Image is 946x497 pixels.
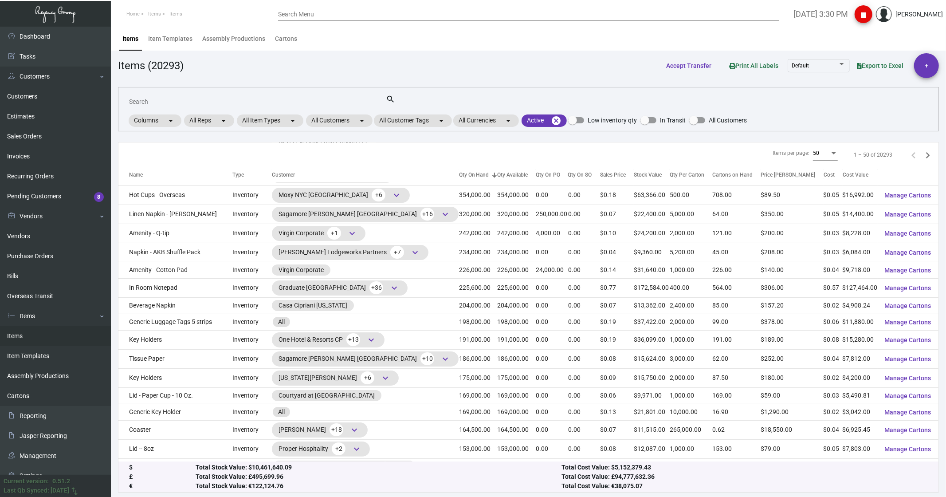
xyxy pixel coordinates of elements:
td: 242,000.00 [497,224,536,243]
td: 0.00 [568,185,600,205]
button: Manage Cartons [878,422,938,438]
td: 191,000.00 [497,330,536,349]
td: $0.03 [824,243,843,262]
mat-chip: All [273,407,290,417]
td: $37,422.00 [634,314,670,330]
span: Manage Cartons [885,336,931,343]
mat-icon: arrow_drop_down [287,115,298,126]
td: $11,880.00 [843,314,878,330]
div: [PERSON_NAME] Lodgeworks Partners [279,246,422,259]
td: $127,464.00 [843,278,878,297]
button: Manage Cartons [878,351,938,367]
td: $350.00 [761,205,823,224]
td: 5,000.00 [670,205,712,224]
span: keyboard_arrow_down [440,354,451,364]
td: 0.00 [568,278,600,297]
td: Generic Key Holder [118,404,232,420]
td: 2,000.00 [670,368,712,387]
td: $0.05 [824,205,843,224]
td: $200.00 [761,224,823,243]
td: 0.00 [536,387,568,404]
td: $0.03 [824,224,843,243]
td: $14,400.00 [843,205,878,224]
div: Type [232,171,244,179]
td: $31,640.00 [634,262,670,278]
div: Name [129,171,143,179]
div: Qty On Hand [459,171,497,179]
td: 1,000.00 [670,262,712,278]
button: Manage Cartons [878,225,938,241]
td: $0.10 [600,224,634,243]
td: $36,099.00 [634,330,670,349]
td: 10,000.00 [670,404,712,420]
td: 500.00 [670,185,712,205]
td: 2,000.00 [670,314,712,330]
td: 3,000.00 [670,349,712,368]
span: keyboard_arrow_down [366,335,377,345]
div: Courtyard at [GEOGRAPHIC_DATA] [279,391,375,400]
div: Cartons [275,34,297,43]
span: keyboard_arrow_down [410,247,420,258]
div: Sales Price [600,171,634,179]
button: Accept Transfer [659,58,718,74]
span: Items [148,11,161,17]
td: Key Holders [118,330,232,349]
td: 225,600.00 [459,278,497,297]
span: Items [169,11,182,17]
div: Qty Available [497,171,528,179]
td: 191.00 [712,330,761,349]
span: keyboard_arrow_down [391,190,402,201]
td: 0.00 [568,205,600,224]
span: Home [126,11,140,17]
label: [DATE] 3:30 PM [793,9,848,20]
div: Items per page: [773,149,809,157]
td: Beverage Napkin [118,297,232,314]
button: Manage Cartons [878,441,938,457]
span: Manage Cartons [885,319,931,326]
td: Inventory [232,368,272,387]
td: 354,000.00 [497,185,536,205]
td: $157.20 [761,297,823,314]
td: 24,000.00 [536,262,568,278]
td: 175,000.00 [497,368,536,387]
button: Export to Excel [850,58,911,74]
td: $0.07 [600,205,634,224]
img: admin@bootstrapmaster.com [876,6,892,22]
button: Manage Cartons [878,206,938,222]
div: Price [PERSON_NAME] [761,171,815,179]
td: Tissue Paper [118,349,232,368]
span: +6 [372,189,385,201]
button: Print All Labels [722,58,785,74]
span: Manage Cartons [885,192,931,199]
td: 169.00 [712,387,761,404]
td: $15,624.00 [634,349,670,368]
mat-icon: cancel [551,115,561,126]
td: $0.18 [600,185,634,205]
td: 0.00 [536,368,568,387]
td: $0.08 [824,330,843,349]
span: Export to Excel [857,62,903,69]
td: $306.00 [761,278,823,297]
td: $0.13 [600,404,634,420]
td: $0.02 [824,368,843,387]
div: Qty Per Carton [670,171,704,179]
span: keyboard_arrow_down [389,283,400,293]
td: Amenity - Cotton Pad [118,262,232,278]
td: 225,600.00 [497,278,536,297]
td: $15,280.00 [843,330,878,349]
td: 175,000.00 [459,368,497,387]
span: Print All Labels [729,62,778,69]
td: Amenity - Q-tip [118,224,232,243]
td: 87.50 [712,368,761,387]
td: $0.06 [824,314,843,330]
td: Inventory [232,387,272,404]
td: $0.19 [600,330,634,349]
td: 0.00 [568,404,600,420]
span: +36 [369,281,383,294]
div: Qty Available [497,171,536,179]
td: 64.00 [712,205,761,224]
div: Cost Value [843,171,868,179]
td: 85.00 [712,297,761,314]
td: 0.00 [568,243,600,262]
td: 121.00 [712,224,761,243]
